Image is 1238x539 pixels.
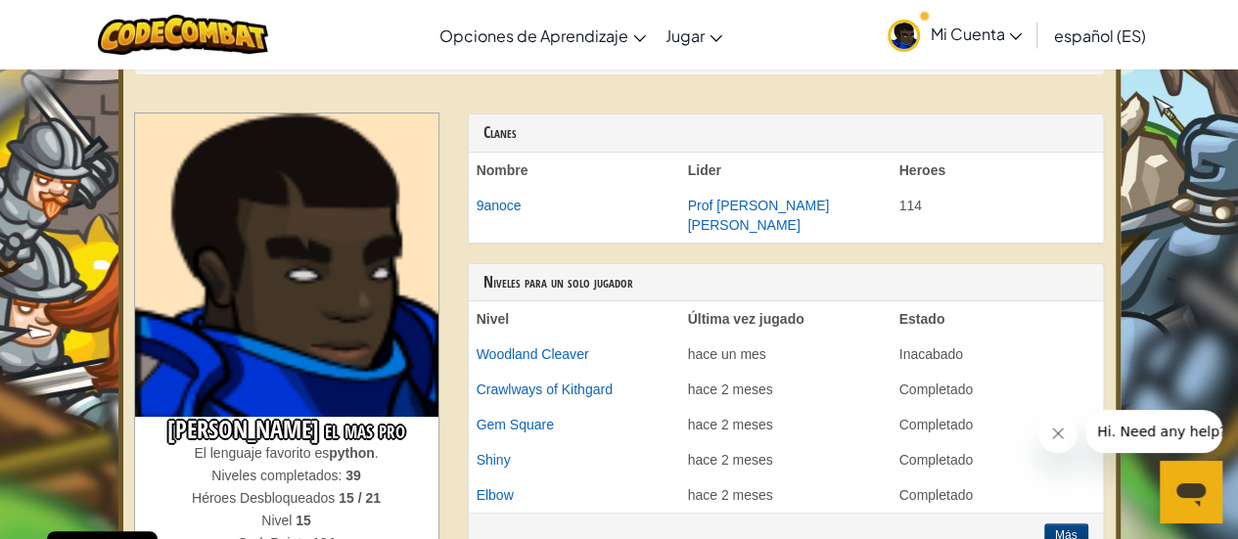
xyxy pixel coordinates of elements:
[439,25,628,46] span: Opciones de Aprendizaje
[892,372,1103,407] td: Completado
[680,301,892,337] th: Última vez jugado
[483,124,1088,142] h3: Clanes
[261,513,296,528] span: Nivel
[680,477,892,513] td: hace 2 meses
[892,477,1103,513] td: Completado
[469,153,680,188] th: Nombre
[680,153,892,188] th: Lider
[892,442,1103,477] td: Completado
[892,301,1103,337] th: Estado
[656,9,732,62] a: Jugar
[665,25,705,46] span: Jugar
[688,198,830,233] a: Prof [PERSON_NAME] [PERSON_NAME]
[680,337,892,372] td: hace un mes
[477,452,511,468] a: Shiny
[477,487,514,503] a: Elbow
[892,153,1103,188] th: Heroes
[375,445,379,461] span: .
[477,198,522,213] a: 9anoce
[680,372,892,407] td: hace 2 meses
[878,4,1032,66] a: Mi Cuenta
[194,445,329,461] span: El lenguaje favorito es
[329,445,375,461] strong: python
[12,14,141,29] span: Hi. Need any help?
[892,188,1103,243] td: 114
[483,274,1088,292] h3: Niveles para un solo jugador
[1043,9,1155,62] a: español (ES)
[930,23,1022,44] span: Mi Cuenta
[135,417,438,443] h3: [PERSON_NAME] el mas pro
[888,20,920,52] img: avatar
[1085,410,1222,453] iframe: Mensaje de la compañía
[1053,25,1145,46] span: español (ES)
[98,15,269,55] img: CodeCombat logo
[680,407,892,442] td: hace 2 meses
[345,468,361,483] strong: 39
[892,407,1103,442] td: Completado
[1038,414,1078,453] iframe: Cerrar mensaje
[339,490,381,506] strong: 15 / 21
[211,468,345,483] span: Niveles completados:
[469,301,680,337] th: Nivel
[1160,461,1222,523] iframe: Botón para iniciar la ventana de mensajería
[430,9,656,62] a: Opciones de Aprendizaje
[192,490,339,506] span: Héroes Desbloqueados
[477,382,613,397] a: Crawlways of Kithgard
[296,513,311,528] strong: 15
[680,442,892,477] td: hace 2 meses
[477,346,589,362] a: Woodland Cleaver
[892,337,1103,372] td: Inacabado
[477,417,554,432] a: Gem Square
